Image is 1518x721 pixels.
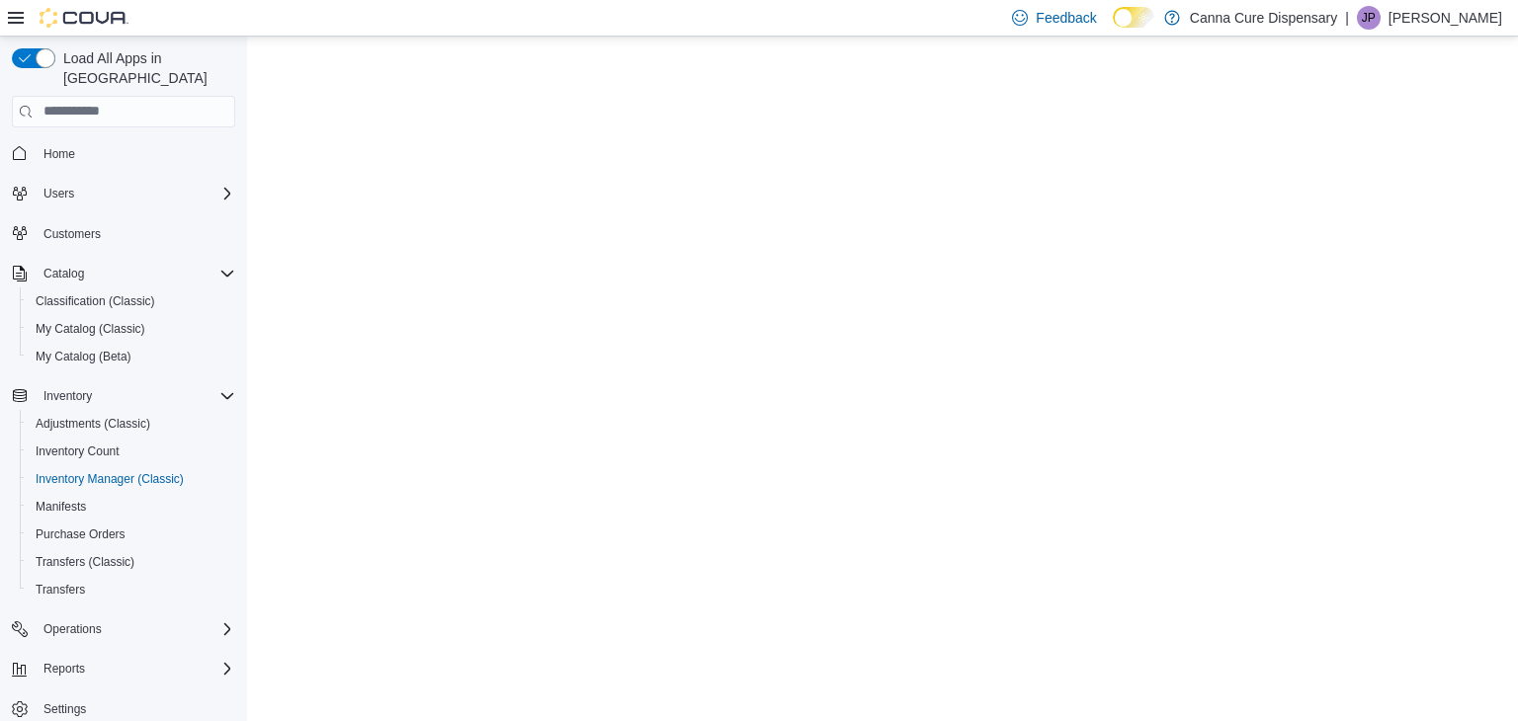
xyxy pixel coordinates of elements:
[36,262,92,285] button: Catalog
[36,293,155,309] span: Classification (Classic)
[40,8,128,28] img: Cova
[36,617,110,641] button: Operations
[36,554,134,570] span: Transfers (Classic)
[43,621,102,637] span: Operations
[28,289,163,313] a: Classification (Classic)
[20,465,243,493] button: Inventory Manager (Classic)
[1113,7,1154,28] input: Dark Mode
[28,578,235,601] span: Transfers
[4,382,243,410] button: Inventory
[1113,28,1114,29] span: Dark Mode
[4,655,243,682] button: Reports
[36,499,86,515] span: Manifests
[36,443,120,459] span: Inventory Count
[20,493,243,521] button: Manifests
[28,522,133,546] a: Purchase Orders
[36,697,94,721] a: Settings
[36,657,235,681] span: Reports
[55,48,235,88] span: Load All Apps in [GEOGRAPHIC_DATA]
[36,471,184,487] span: Inventory Manager (Classic)
[1362,6,1376,30] span: JP
[28,550,142,574] a: Transfers (Classic)
[28,495,94,519] a: Manifests
[20,548,243,576] button: Transfers (Classic)
[1190,6,1337,30] p: Canna Cure Dispensary
[36,582,85,598] span: Transfers
[36,142,83,166] a: Home
[36,222,109,246] a: Customers
[28,495,235,519] span: Manifests
[4,260,243,287] button: Catalog
[36,141,235,166] span: Home
[4,139,243,168] button: Home
[43,146,75,162] span: Home
[1345,6,1349,30] p: |
[36,526,126,542] span: Purchase Orders
[36,696,235,721] span: Settings
[28,550,235,574] span: Transfers (Classic)
[28,345,139,368] a: My Catalog (Beta)
[28,467,192,491] a: Inventory Manager (Classic)
[28,467,235,491] span: Inventory Manager (Classic)
[43,388,92,404] span: Inventory
[28,440,235,463] span: Inventory Count
[28,345,235,368] span: My Catalog (Beta)
[28,578,93,601] a: Transfers
[20,315,243,343] button: My Catalog (Classic)
[4,219,243,248] button: Customers
[43,226,101,242] span: Customers
[4,615,243,643] button: Operations
[28,317,153,341] a: My Catalog (Classic)
[36,349,131,364] span: My Catalog (Beta)
[1357,6,1381,30] div: James Pasmore
[36,657,93,681] button: Reports
[20,287,243,315] button: Classification (Classic)
[36,182,235,205] span: Users
[43,266,84,281] span: Catalog
[28,412,235,436] span: Adjustments (Classic)
[28,412,158,436] a: Adjustments (Classic)
[43,661,85,677] span: Reports
[1036,8,1096,28] span: Feedback
[28,317,235,341] span: My Catalog (Classic)
[43,186,74,201] span: Users
[36,384,235,408] span: Inventory
[36,321,145,337] span: My Catalog (Classic)
[20,438,243,465] button: Inventory Count
[20,410,243,438] button: Adjustments (Classic)
[1389,6,1502,30] p: [PERSON_NAME]
[28,522,235,546] span: Purchase Orders
[36,182,82,205] button: Users
[36,617,235,641] span: Operations
[36,384,100,408] button: Inventory
[36,416,150,432] span: Adjustments (Classic)
[43,701,86,717] span: Settings
[36,262,235,285] span: Catalog
[20,521,243,548] button: Purchase Orders
[20,343,243,370] button: My Catalog (Beta)
[4,180,243,207] button: Users
[36,221,235,246] span: Customers
[28,289,235,313] span: Classification (Classic)
[28,440,127,463] a: Inventory Count
[20,576,243,603] button: Transfers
